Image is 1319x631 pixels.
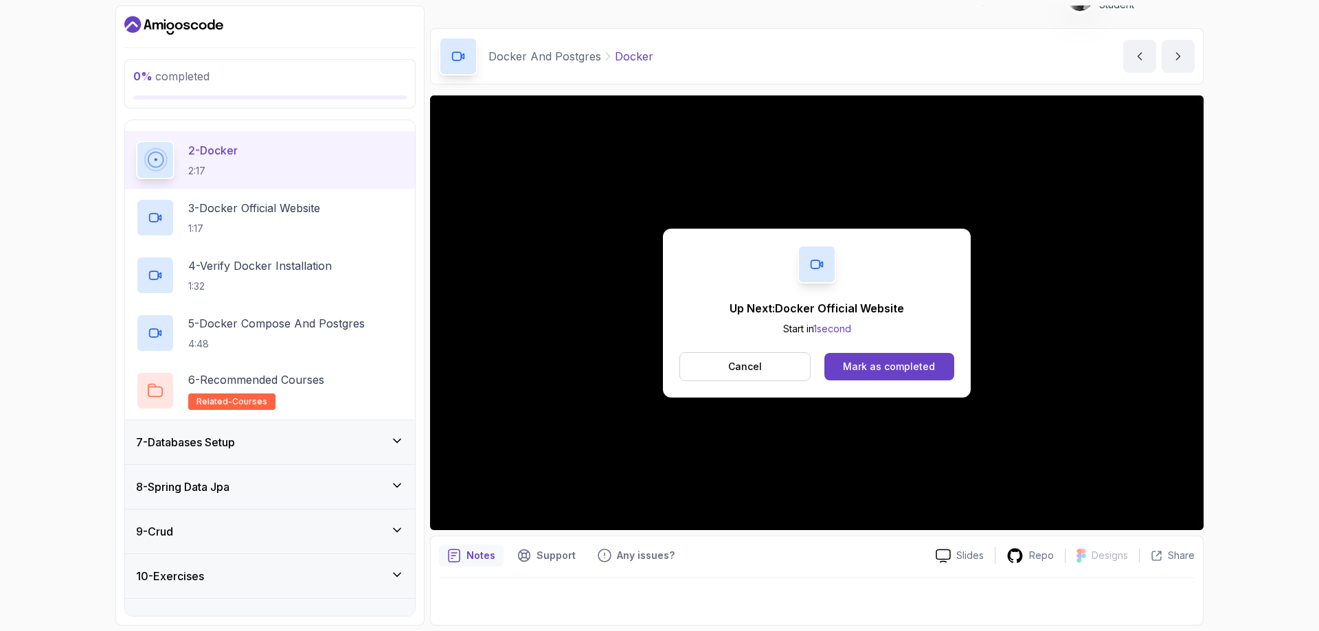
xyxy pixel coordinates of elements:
[136,256,404,295] button: 4-Verify Docker Installation1:32
[188,164,238,178] p: 2:17
[133,69,210,83] span: completed
[728,360,762,374] p: Cancel
[537,549,576,562] p: Support
[125,554,415,598] button: 10-Exercises
[430,95,1204,530] iframe: 2 - Docker
[995,547,1065,564] a: Repo
[125,465,415,509] button: 8-Spring Data Jpa
[124,14,223,36] a: Dashboard
[730,300,904,317] p: Up Next: Docker Official Website
[133,69,153,83] span: 0 %
[488,48,601,65] p: Docker And Postgres
[188,315,365,332] p: 5 - Docker Compose And Postgres
[439,544,504,566] button: notes button
[1029,549,1054,562] p: Repo
[125,420,415,464] button: 7-Databases Setup
[188,142,238,159] p: 2 - Docker
[1139,549,1195,562] button: Share
[188,222,320,236] p: 1:17
[824,353,954,380] button: Mark as completed
[956,549,984,562] p: Slides
[617,549,675,562] p: Any issues?
[188,371,324,388] p: 6 - Recommended Courses
[136,523,173,540] h3: 9 - Crud
[466,549,495,562] p: Notes
[679,352,811,381] button: Cancel
[136,479,229,495] h3: 8 - Spring Data Jpa
[188,279,332,293] p: 1:32
[136,434,235,450] h3: 7 - Databases Setup
[1092,549,1128,562] p: Designs
[1162,40,1195,73] button: next content
[1168,549,1195,562] p: Share
[196,396,267,407] span: related-courses
[188,257,332,274] p: 4 - Verify Docker Installation
[925,549,995,563] a: Slides
[136,568,204,584] h3: 10 - Exercises
[188,337,365,351] p: 4:48
[136,198,404,237] button: 3-Docker Official Website1:17
[589,544,683,566] button: Feedback button
[136,612,256,629] h3: 11 - Artificial Intelligence
[509,544,584,566] button: Support button
[188,200,320,216] p: 3 - Docker Official Website
[136,141,404,179] button: 2-Docker2:17
[1123,40,1156,73] button: previous content
[730,322,904,336] p: Start in
[125,509,415,553] button: 9-Crud
[843,360,935,374] div: Mark as completed
[615,48,653,65] p: Docker
[813,323,851,334] span: 1 second
[136,371,404,410] button: 6-Recommended Coursesrelated-courses
[136,314,404,352] button: 5-Docker Compose And Postgres4:48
